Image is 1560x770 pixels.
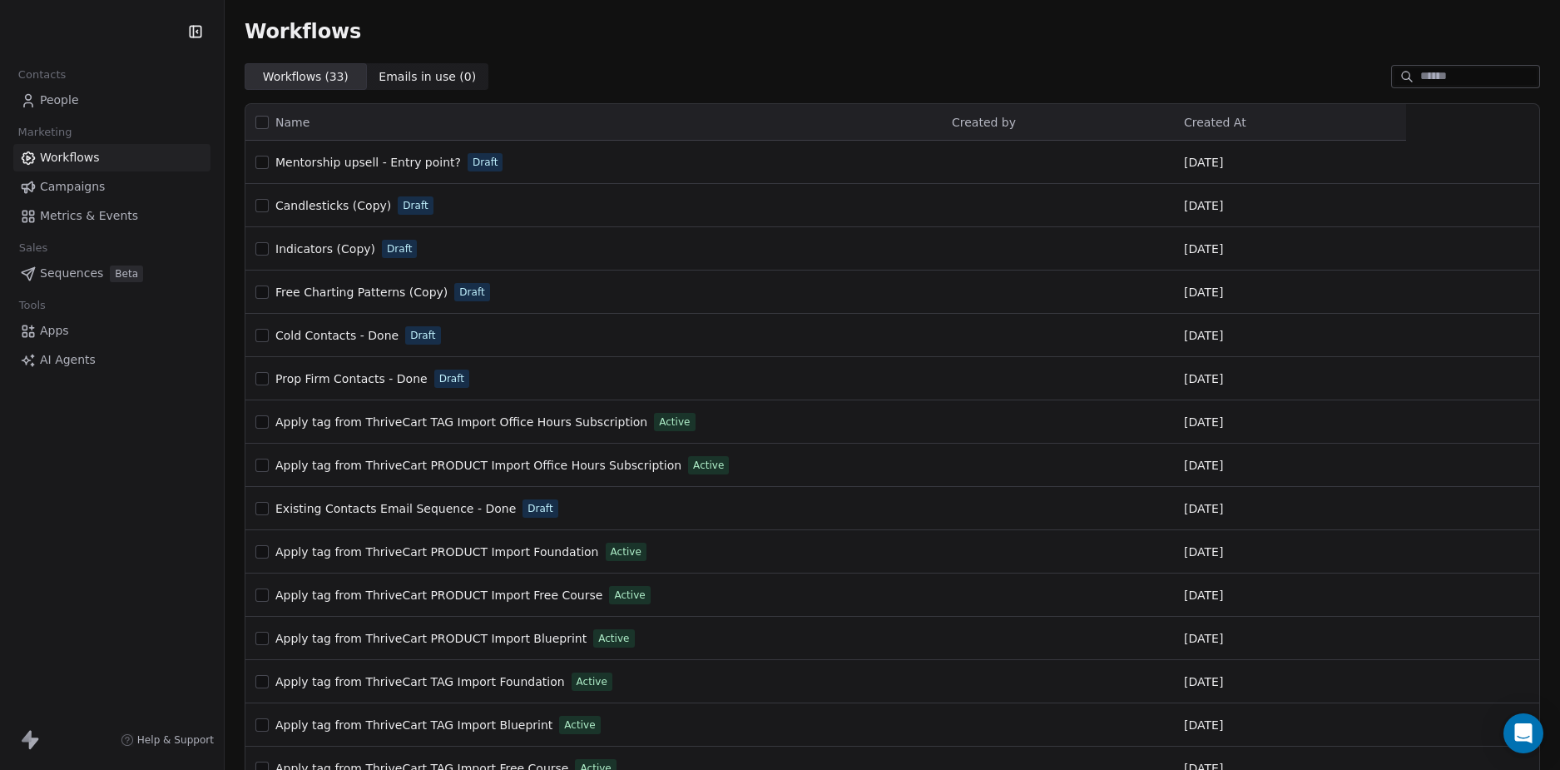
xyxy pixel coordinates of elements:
[1184,457,1223,474] span: [DATE]
[11,62,73,87] span: Contacts
[1184,544,1223,560] span: [DATE]
[275,154,461,171] a: Mentorship upsell - Entry point?
[598,631,629,646] span: Active
[110,266,143,282] span: Beta
[275,286,448,299] span: Free Charting Patterns (Copy)
[1184,500,1223,517] span: [DATE]
[410,328,435,343] span: Draft
[275,329,399,342] span: Cold Contacts - Done
[13,346,210,374] a: AI Agents
[13,317,210,345] a: Apps
[275,199,391,212] span: Candlesticks (Copy)
[40,92,79,109] span: People
[439,371,464,386] span: Draft
[275,544,599,560] a: Apply tag from ThriveCart PRODUCT Import Foundation
[275,459,681,472] span: Apply tag from ThriveCart PRODUCT Import Office Hours Subscription
[1184,587,1223,604] span: [DATE]
[1184,154,1223,171] span: [DATE]
[275,630,587,647] a: Apply tag from ThriveCart PRODUCT Import Blueprint
[1184,717,1223,733] span: [DATE]
[275,675,565,688] span: Apply tag from ThriveCart TAG Import Foundation
[40,351,96,369] span: AI Agents
[379,68,476,86] span: Emails in use ( 0 )
[40,322,69,340] span: Apps
[693,458,724,473] span: Active
[275,370,428,387] a: Prop Firm Contacts - Done
[13,202,210,230] a: Metrics & Events
[40,207,138,225] span: Metrics & Events
[1184,241,1223,257] span: [DATE]
[13,87,210,114] a: People
[459,285,484,300] span: Draft
[275,415,647,429] span: Apply tag from ThriveCart TAG Import Office Hours Subscription
[275,589,602,602] span: Apply tag from ThriveCart PRODUCT Import Free Course
[13,173,210,201] a: Campaigns
[1184,284,1223,301] span: [DATE]
[121,733,214,747] a: Help & Support
[40,149,100,166] span: Workflows
[1184,116,1246,129] span: Created At
[275,717,552,733] a: Apply tag from ThriveCart TAG Import Blueprint
[659,415,690,430] span: Active
[275,673,565,690] a: Apply tag from ThriveCart TAG Import Foundation
[1184,673,1223,690] span: [DATE]
[40,178,105,196] span: Campaigns
[275,156,461,169] span: Mentorship upsell - Entry point?
[275,500,516,517] a: Existing Contacts Email Sequence - Done
[1184,370,1223,387] span: [DATE]
[387,241,412,256] span: Draft
[137,733,214,747] span: Help & Support
[275,197,391,214] a: Candlesticks (Copy)
[403,198,428,213] span: Draft
[11,120,79,145] span: Marketing
[1184,197,1223,214] span: [DATE]
[1184,630,1223,647] span: [DATE]
[275,587,602,604] a: Apply tag from ThriveCart PRODUCT Import Free Course
[275,502,516,515] span: Existing Contacts Email Sequence - Done
[40,265,103,282] span: Sequences
[13,144,210,171] a: Workflows
[527,501,552,516] span: Draft
[275,284,448,301] a: Free Charting Patterns (Copy)
[611,544,641,559] span: Active
[275,242,375,256] span: Indicators (Copy)
[275,372,428,385] span: Prop Firm Contacts - Done
[13,260,210,287] a: SequencesBeta
[1503,713,1543,753] div: Open Intercom Messenger
[952,116,1016,129] span: Created by
[275,545,599,559] span: Apply tag from ThriveCart PRODUCT Import Foundation
[275,632,587,645] span: Apply tag from ThriveCart PRODUCT Import Blueprint
[473,155,498,170] span: Draft
[577,674,607,689] span: Active
[12,293,52,318] span: Tools
[245,20,361,43] span: Workflows
[614,588,645,603] span: Active
[275,718,552,732] span: Apply tag from ThriveCart TAG Import Blueprint
[12,236,55,261] span: Sales
[275,114,310,132] span: Name
[275,414,647,430] a: Apply tag from ThriveCart TAG Import Office Hours Subscription
[275,241,375,257] a: Indicators (Copy)
[275,457,681,474] a: Apply tag from ThriveCart PRODUCT Import Office Hours Subscription
[564,718,595,733] span: Active
[1184,414,1223,430] span: [DATE]
[1184,327,1223,344] span: [DATE]
[275,327,399,344] a: Cold Contacts - Done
